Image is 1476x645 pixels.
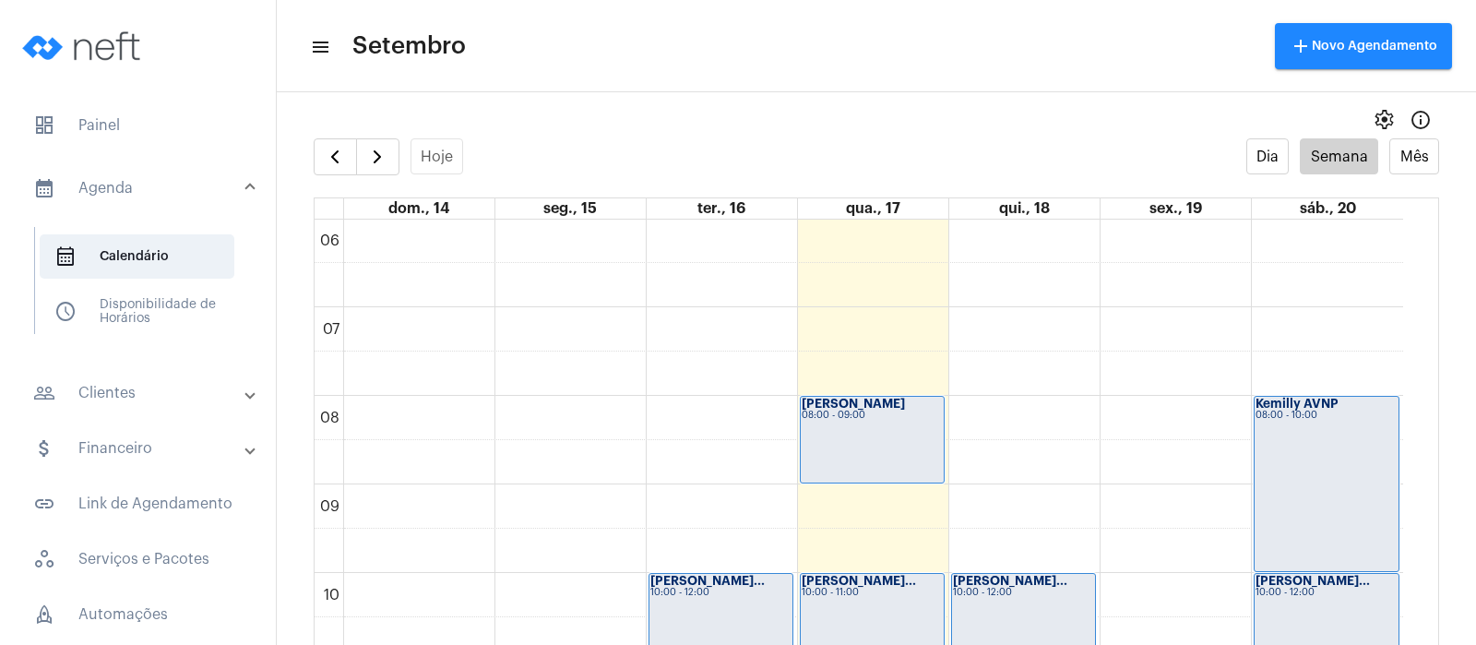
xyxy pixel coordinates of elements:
[314,138,357,175] button: Semana Anterior
[1256,575,1370,587] strong: [PERSON_NAME]...
[1246,138,1290,174] button: Dia
[1410,109,1432,131] mat-icon: Info
[18,537,257,581] span: Serviços e Pacotes
[11,426,276,471] mat-expansion-panel-header: sidenav iconFinanceiro
[540,198,601,219] a: 15 de setembro de 2025
[316,498,343,515] div: 09
[33,437,55,460] mat-icon: sidenav icon
[40,234,234,279] span: Calendário
[356,138,399,175] button: Próximo Semana
[33,114,55,137] span: sidenav icon
[411,138,464,174] button: Hoje
[310,36,328,58] mat-icon: sidenav icon
[11,218,276,360] div: sidenav iconAgenda
[316,410,343,426] div: 08
[1300,138,1378,174] button: Semana
[33,548,55,570] span: sidenav icon
[18,103,257,148] span: Painel
[319,321,343,338] div: 07
[33,382,55,404] mat-icon: sidenav icon
[802,575,916,587] strong: [PERSON_NAME]...
[1402,102,1439,138] button: Info
[1146,198,1206,219] a: 19 de setembro de 2025
[40,290,234,334] span: Disponibilidade de Horários
[995,198,1053,219] a: 18 de setembro de 2025
[33,382,246,404] mat-panel-title: Clientes
[1275,23,1452,69] button: Novo Agendamento
[33,177,246,199] mat-panel-title: Agenda
[11,371,276,415] mat-expansion-panel-header: sidenav iconClientes
[802,398,905,410] strong: [PERSON_NAME]
[1365,102,1402,138] button: settings
[802,588,943,598] div: 10:00 - 11:00
[802,411,943,421] div: 08:00 - 09:00
[15,9,153,83] img: logo-neft-novo-2.png
[54,245,77,268] span: sidenav icon
[320,587,343,603] div: 10
[1256,411,1398,421] div: 08:00 - 10:00
[11,159,276,218] mat-expansion-panel-header: sidenav iconAgenda
[1290,35,1312,57] mat-icon: add
[33,437,246,460] mat-panel-title: Financeiro
[33,603,55,626] span: sidenav icon
[33,177,55,199] mat-icon: sidenav icon
[54,301,77,323] span: sidenav icon
[385,198,453,219] a: 14 de setembro de 2025
[18,482,257,526] span: Link de Agendamento
[1290,40,1437,53] span: Novo Agendamento
[316,233,343,249] div: 06
[953,575,1067,587] strong: [PERSON_NAME]...
[1296,198,1360,219] a: 20 de setembro de 2025
[650,588,792,598] div: 10:00 - 12:00
[953,588,1094,598] div: 10:00 - 12:00
[18,592,257,637] span: Automações
[352,31,466,61] span: Setembro
[694,198,749,219] a: 16 de setembro de 2025
[842,198,904,219] a: 17 de setembro de 2025
[650,575,765,587] strong: [PERSON_NAME]...
[1373,109,1395,131] span: settings
[33,493,55,515] mat-icon: sidenav icon
[1256,588,1398,598] div: 10:00 - 12:00
[1389,138,1439,174] button: Mês
[1256,398,1339,410] strong: Kemilly AVNP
